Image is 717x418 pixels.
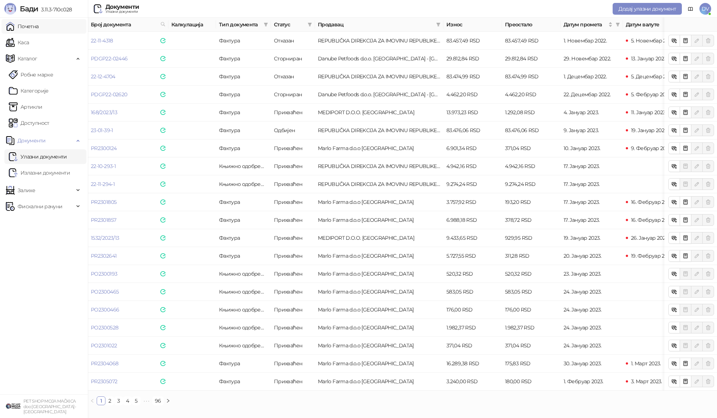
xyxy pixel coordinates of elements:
span: Каталог [18,51,37,66]
td: 176,00 RSD [443,301,502,319]
img: e-Faktura [160,289,166,294]
td: Прихваћен [271,211,315,229]
span: filter [306,19,313,30]
a: Робне марке [9,67,53,82]
span: filter [262,19,270,30]
a: Документација [685,3,696,15]
img: e-Faktura [160,56,166,61]
span: right [166,399,170,403]
a: PO2300466 [91,306,119,313]
img: e-Faktura [160,235,166,240]
img: 64x64-companyLogo-9f44b8df-f022-41eb-b7d6-300ad218de09.png [6,399,21,414]
td: 10. Јануар 2023. [561,139,623,157]
th: Датум промета [561,18,623,32]
td: Danube Petfoods d.o.o. Beograd - Surčin [315,86,443,104]
td: 23. Јануар 2023. [561,265,623,283]
span: filter [436,22,441,27]
img: e-Faktura [160,217,166,223]
td: 19. Јануар 2023. [561,229,623,247]
td: 6.901,34 RSD [443,139,502,157]
img: e-Faktura [160,379,166,384]
td: 24. Јануар 2023. [561,301,623,319]
td: 9.274,24 RSD [443,175,502,193]
img: e-Faktura [160,164,166,169]
td: 4.942,16 RSD [502,157,561,175]
td: Прихваћен [271,337,315,355]
a: PDGP22-02620 [91,91,127,98]
a: 3 [115,397,123,405]
td: 4.462,20 RSD [502,86,561,104]
a: PR2302641 [91,253,116,259]
td: 929,95 RSD [502,229,561,247]
span: DV [699,3,711,15]
td: 583,05 RSD [502,283,561,301]
span: filter [435,19,442,30]
td: 6.988,18 RSD [443,211,502,229]
span: 3. Март 2023. [631,378,662,385]
td: Фактура [216,211,271,229]
a: PDGP22-02446 [91,55,127,62]
span: filter [614,19,621,30]
li: 3 [114,396,123,405]
img: e-Faktura [160,38,166,43]
div: Документи [105,4,139,10]
td: Marlo Farma d.o.o BEOGRAD [315,319,443,337]
td: Фактура [216,247,271,265]
a: 22-12-4704 [91,73,115,80]
span: Број документа [91,20,157,29]
img: e-Faktura [160,199,166,205]
td: Фактура [216,122,271,139]
td: 83.476,06 RSD [443,122,502,139]
img: e-Faktura [160,271,166,276]
a: 23-01-39-1 [91,127,113,134]
td: Фактура [216,68,271,86]
td: 4. Јануар 2023. [561,104,623,122]
td: Marlo Farma d.o.o BEOGRAD [315,265,443,283]
td: Прихваћен [271,265,315,283]
a: PR2304068 [91,360,118,367]
td: Књижно одобрење [216,265,271,283]
th: Износ [443,18,502,32]
td: Marlo Farma d.o.o BEOGRAD [315,247,443,265]
td: 311,28 RSD [502,247,561,265]
td: Фактура [216,139,271,157]
td: Фактура [216,32,271,50]
img: e-Faktura [160,128,166,133]
button: left [88,396,97,405]
a: 4 [123,397,131,405]
img: Ulazni dokumenti [94,4,103,13]
td: 4.942,16 RSD [443,157,502,175]
span: 13. Јануар 2023. [631,55,668,62]
span: left [90,399,94,403]
span: 26. Јануар 2023. [631,235,669,241]
span: Документи [18,133,45,148]
span: 16. Фебруар 2023. [631,217,674,223]
td: 176,00 RSD [502,301,561,319]
td: 371,04 RSD [502,337,561,355]
td: Прихваћен [271,301,315,319]
a: PR2305072 [91,378,117,385]
td: Прихваћен [271,157,315,175]
td: 520,32 RSD [502,265,561,283]
td: Прихваћен [271,104,315,122]
td: Marlo Farma d.o.o BEOGRAD [315,283,443,301]
img: e-Faktura [160,92,166,97]
a: Ulazni dokumentiУлазни документи [9,149,67,164]
td: Књижно одобрење [216,175,271,193]
div: Улазни документи [105,10,139,14]
th: Преостало [502,18,561,32]
td: 20. Јануар 2023. [561,247,623,265]
td: Фактура [216,50,271,68]
span: 19. Фебруар 2023. [631,253,674,259]
a: PO2300528 [91,324,118,331]
img: e-Faktura [160,361,166,366]
td: 371,04 RSD [443,337,502,355]
td: 1.292,08 RSD [502,104,561,122]
td: 17. Јануар 2023. [561,157,623,175]
td: 16.289,38 RSD [443,355,502,373]
td: 371,04 RSD [502,139,561,157]
td: 9.274,24 RSD [502,175,561,193]
span: Статус [274,20,305,29]
img: e-Faktura [160,253,166,258]
a: Категорије [9,83,49,98]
